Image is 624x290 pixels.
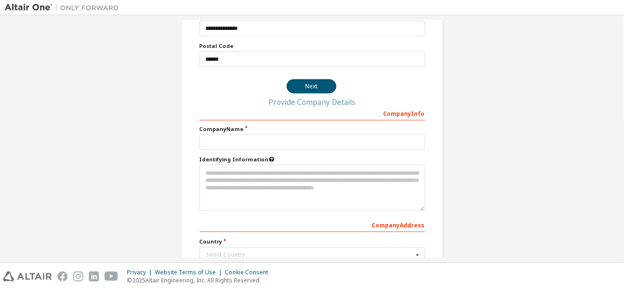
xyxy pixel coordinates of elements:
[225,269,274,276] div: Cookie Consent
[200,42,425,50] label: Postal Code
[89,271,99,281] img: linkedin.svg
[200,125,425,133] label: Company Name
[200,105,425,121] div: Company Info
[200,156,425,163] label: Please provide any information that will help our support team identify your company. Email and n...
[127,276,274,284] p: © 2025 Altair Engineering, Inc. All Rights Reserved.
[58,271,67,281] img: facebook.svg
[200,99,425,105] div: Provide Company Details
[3,271,52,281] img: altair_logo.svg
[155,269,225,276] div: Website Terms of Use
[287,79,336,94] button: Next
[200,217,425,232] div: Company Address
[105,271,118,281] img: youtube.svg
[73,271,83,281] img: instagram.svg
[127,269,155,276] div: Privacy
[5,3,124,12] img: Altair One
[200,238,425,245] label: Country
[206,252,413,258] div: Select Country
